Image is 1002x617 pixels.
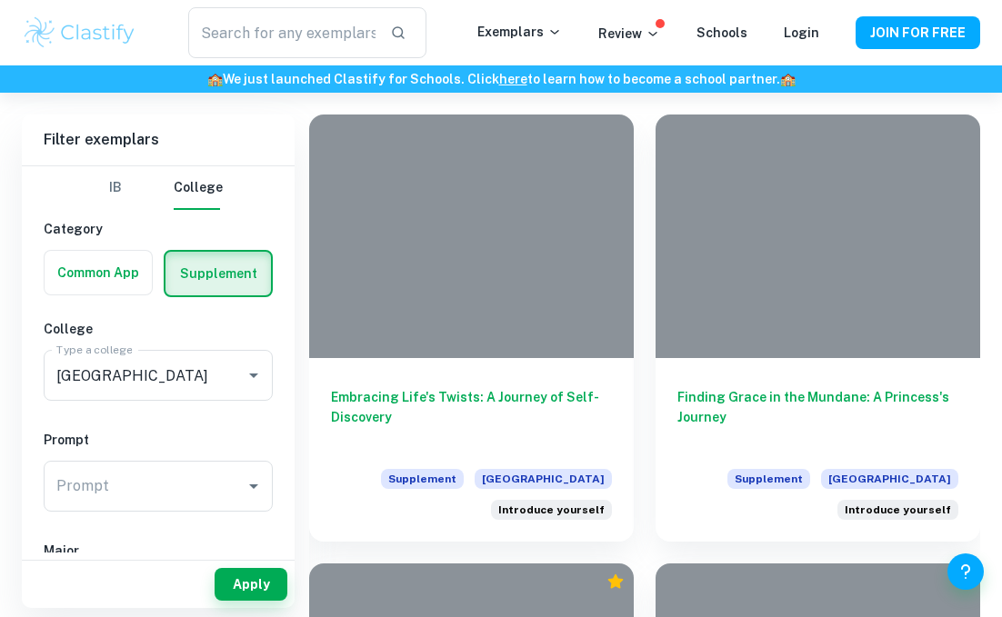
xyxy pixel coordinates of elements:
a: Schools [696,25,747,40]
button: Common App [45,251,152,294]
span: [GEOGRAPHIC_DATA] [821,469,958,489]
div: Filter type choice [94,166,223,210]
button: JOIN FOR FREE [856,16,980,49]
a: Login [784,25,819,40]
button: College [174,166,223,210]
div: Premium [606,572,625,591]
button: Help and Feedback [947,553,984,590]
span: Supplement [381,469,464,489]
button: Apply [215,568,287,601]
a: here [499,72,527,86]
h6: Category [44,219,273,239]
button: IB [94,166,137,210]
p: Exemplars [477,22,562,42]
h6: Filter exemplars [22,114,295,165]
button: Open [241,473,266,499]
div: "Be yourself," Oscar Wilde advised. "Everyone else is taken." Introduce yourself. [491,500,612,520]
span: Supplement [727,469,810,489]
label: Type a college [56,342,132,357]
img: Clastify logo [22,15,137,51]
h6: College [44,319,273,339]
button: Open [241,363,266,388]
h6: Embracing Life's Twists: A Journey of Self-Discovery [331,387,612,447]
span: [GEOGRAPHIC_DATA] [475,469,612,489]
h6: Major [44,541,273,561]
a: Embracing Life's Twists: A Journey of Self-DiscoverySupplement[GEOGRAPHIC_DATA]"Be yourself," Osc... [309,114,634,542]
input: Search for any exemplars... [188,7,376,58]
span: Introduce yourself [845,502,951,518]
span: 🏫 [207,72,223,86]
h6: We just launched Clastify for Schools. Click to learn how to become a school partner. [4,69,998,89]
p: Review [598,24,660,44]
a: Finding Grace in the Mundane: A Princess's JourneySupplement[GEOGRAPHIC_DATA]"Be yourself," Oscar... [656,114,980,542]
h6: Finding Grace in the Mundane: A Princess's Journey [677,387,958,447]
button: Supplement [165,252,271,295]
div: "Be yourself," Oscar Wilde advised. "Everyone else is taken." Introduce yourself. [837,500,958,520]
h6: Prompt [44,430,273,450]
span: 🏫 [780,72,796,86]
span: Introduce yourself [498,502,605,518]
